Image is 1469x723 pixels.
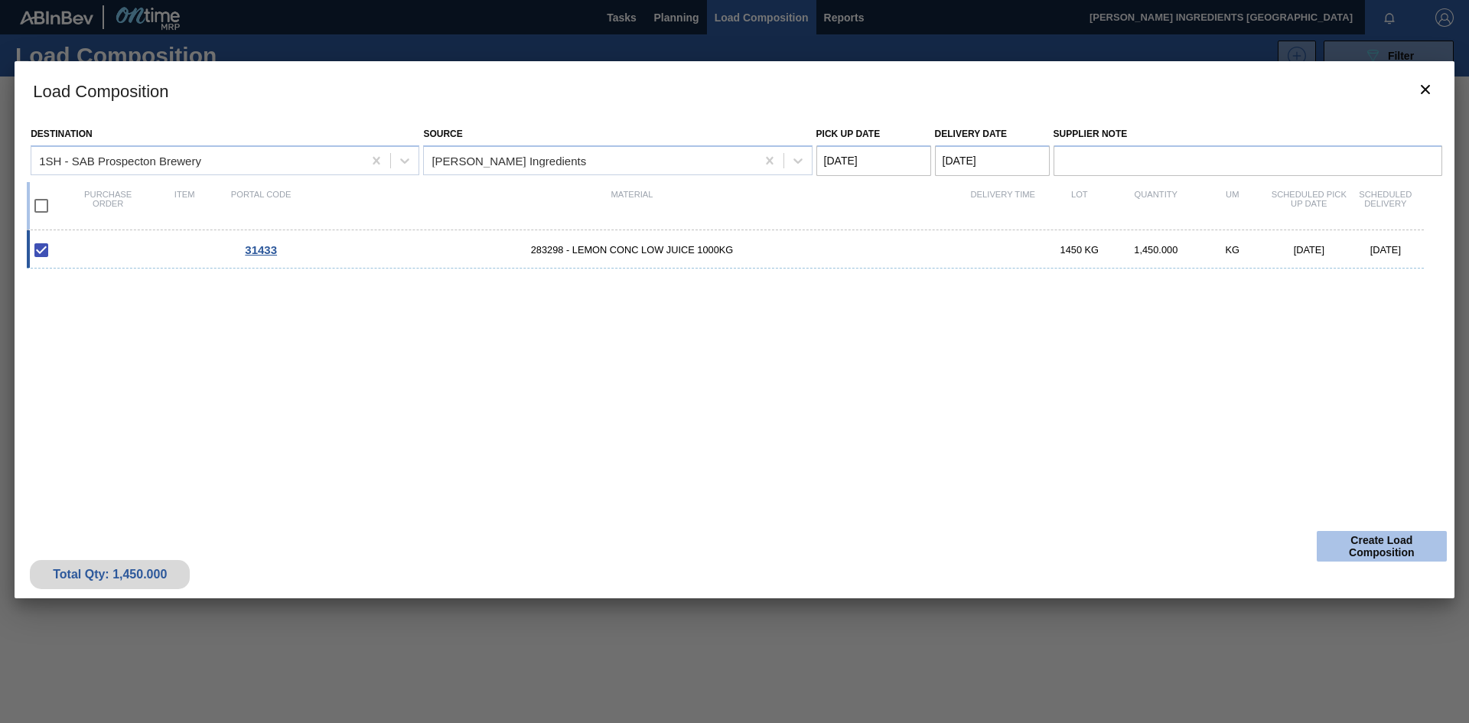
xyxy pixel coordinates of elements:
[223,243,299,256] div: Go to Order
[223,190,299,222] div: Portal code
[15,61,1454,119] h3: Load Composition
[245,243,277,256] span: 31433
[816,145,931,176] input: mm/dd/yyyy
[1317,531,1447,562] button: Create Load Composition
[935,145,1050,176] input: mm/dd/yyyy
[1118,244,1194,256] div: 1,450.000
[965,190,1041,222] div: Delivery Time
[1118,190,1194,222] div: Quantity
[41,568,178,581] div: Total Qty: 1,450.000
[299,244,965,256] span: 283298 - LEMON CONC LOW JUICE 1000KG
[1054,123,1442,145] label: Supplier Note
[1194,244,1271,256] div: KG
[1041,190,1118,222] div: Lot
[70,190,146,222] div: Purchase order
[31,129,92,139] label: Destination
[1271,244,1347,256] div: [DATE]
[1194,190,1271,222] div: UM
[935,129,1007,139] label: Delivery Date
[1271,190,1347,222] div: Scheduled Pick up Date
[432,154,586,167] div: [PERSON_NAME] Ingredients
[299,190,965,222] div: Material
[39,154,201,167] div: 1SH - SAB Prospecton Brewery
[423,129,462,139] label: Source
[1347,190,1424,222] div: Scheduled Delivery
[816,129,881,139] label: Pick up Date
[1347,244,1424,256] div: [DATE]
[1041,244,1118,256] div: 1450 KG
[146,190,223,222] div: Item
